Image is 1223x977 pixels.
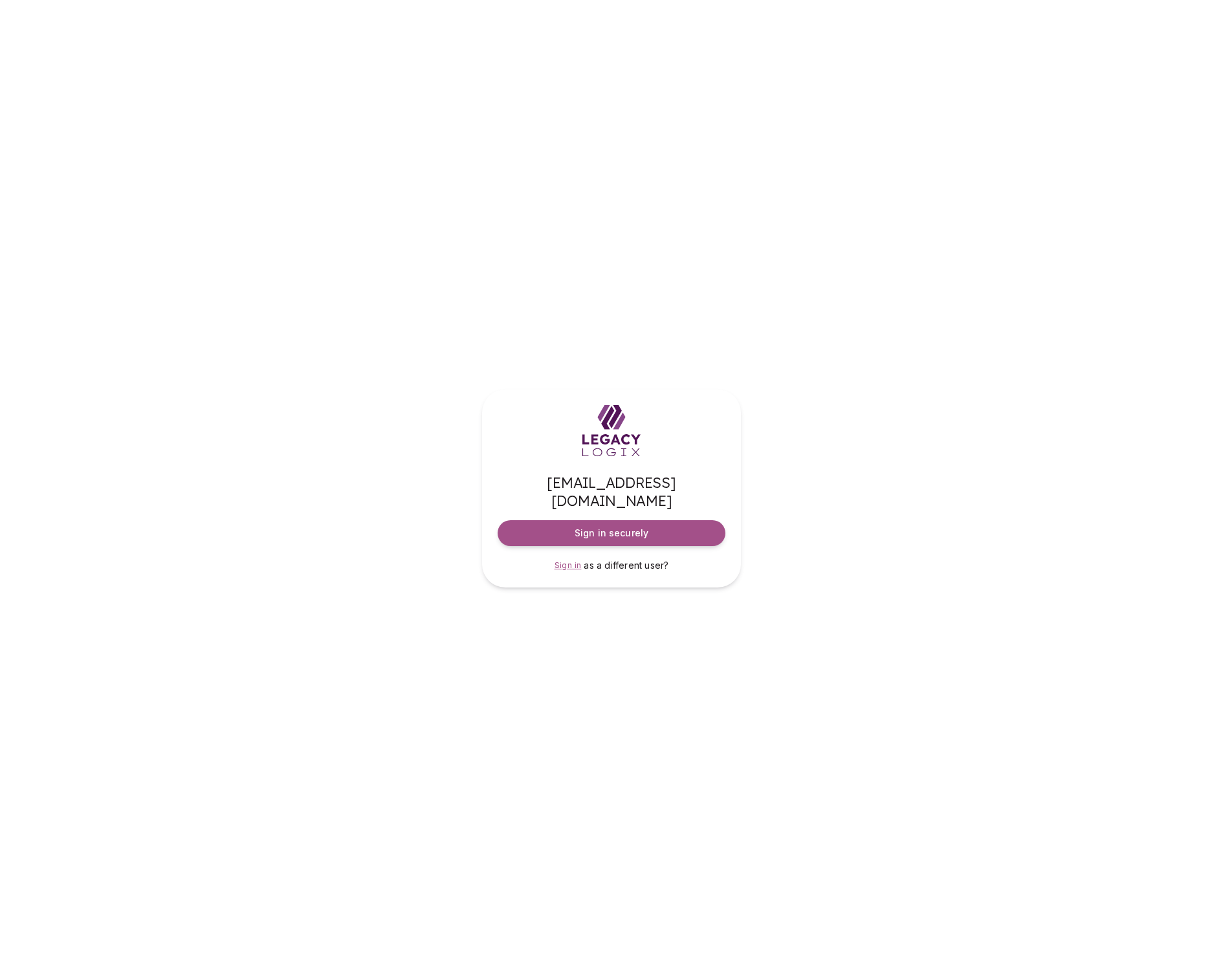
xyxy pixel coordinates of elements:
span: Sign in securely [575,527,648,540]
span: [EMAIL_ADDRESS][DOMAIN_NAME] [498,474,725,510]
button: Sign in securely [498,520,725,546]
a: Sign in [555,559,582,572]
span: Sign in [555,560,582,570]
span: as a different user? [584,560,668,571]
